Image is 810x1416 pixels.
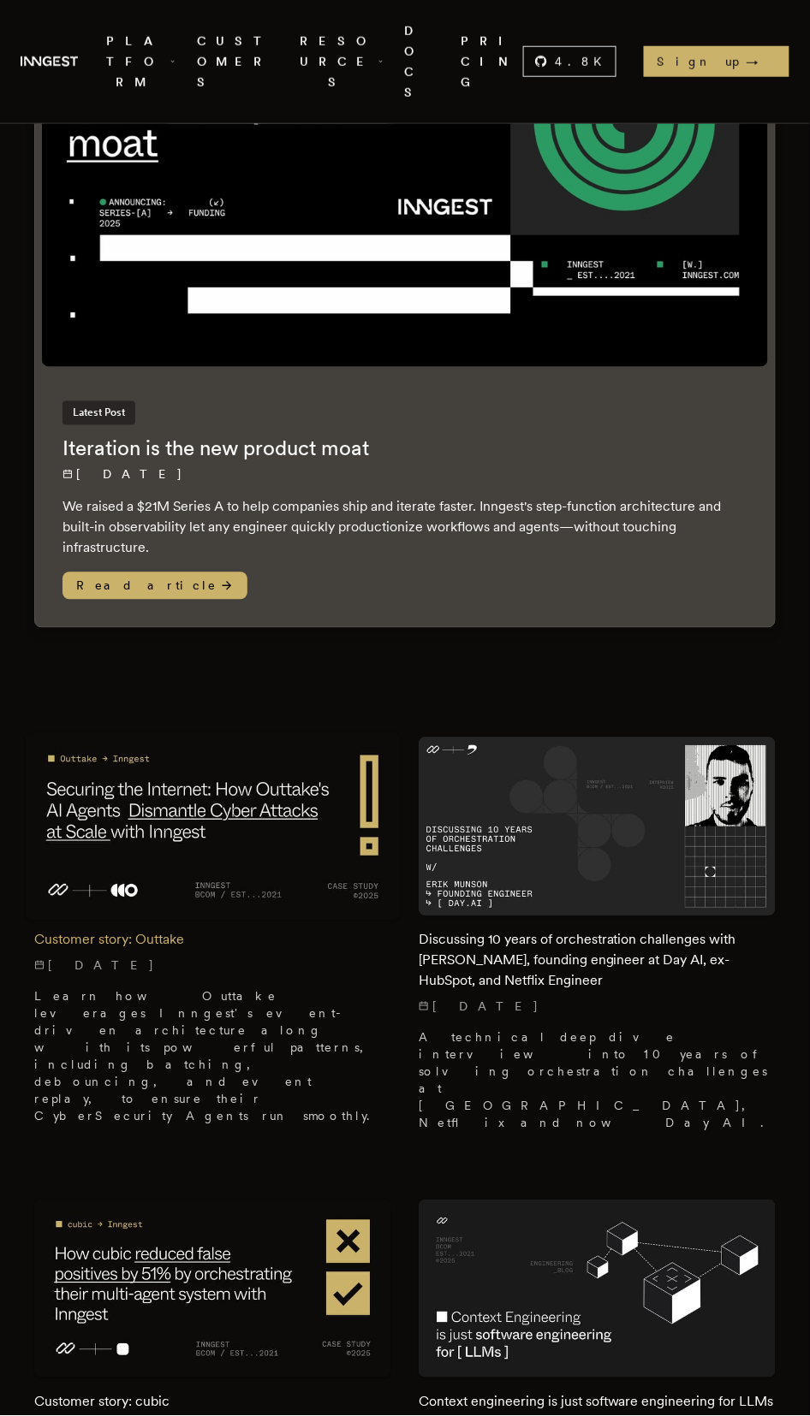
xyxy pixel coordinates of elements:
[297,31,384,93] span: RESOURCES
[34,957,391,975] p: [DATE]
[644,46,789,77] a: Sign up
[419,1392,776,1413] h2: Context engineering is just software engineering for LLMs
[98,31,176,93] span: PLATFORM
[461,21,523,103] a: PRICING
[34,1200,391,1379] img: Featured image for Customer story: cubic blog post
[419,998,776,1016] p: [DATE]
[34,1392,391,1413] h2: Customer story: cubic
[63,466,747,483] p: [DATE]
[63,572,247,600] span: Read article
[98,21,176,103] button: PLATFORM
[63,401,135,425] span: Latest Post
[42,4,768,367] img: Featured image for Iteration is the new product moat blog post
[297,21,384,103] button: RESOURCES
[419,738,776,1132] a: Featured image for Discussing 10 years of orchestration challenges with Erik Munson, founding eng...
[63,435,747,463] h2: Iteration is the new product moat
[419,1029,776,1132] p: A technical deep dive interview into 10 years of solving orchestration challenges at [GEOGRAPHIC_...
[419,930,776,992] h2: Discussing 10 years of orchestration challenges with [PERSON_NAME], founding engineer at Day AI, ...
[747,53,776,70] span: →
[419,1200,776,1379] img: Featured image for Context engineering is just software engineering for LLMs blog post
[197,21,277,103] a: CUSTOMERS
[34,930,391,951] h2: Customer story: Outtake
[34,988,391,1125] p: Learn how Outtake leverages Inngest's event-driven architecture along with its powerful patterns,...
[26,733,401,921] img: Featured image for Customer story: Outtake blog post
[34,738,391,1125] a: Featured image for Customer story: Outtake blog postCustomer story: Outtake[DATE] Learn how Outta...
[555,53,612,70] span: 4.8 K
[419,738,776,916] img: Featured image for Discussing 10 years of orchestration challenges with Erik Munson, founding eng...
[63,497,747,559] p: We raised a $21M Series A to help companies ship and iterate faster. Inngest's step-function arch...
[405,21,441,103] a: DOCS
